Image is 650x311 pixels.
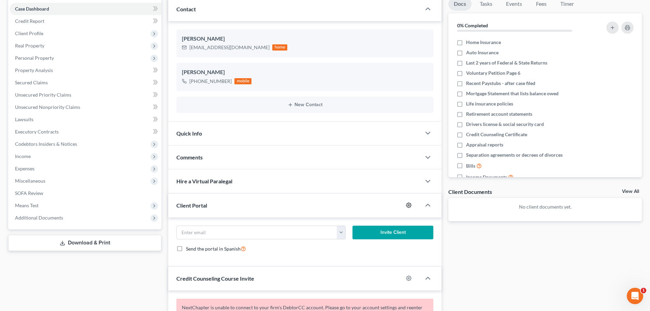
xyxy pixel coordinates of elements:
div: [PERSON_NAME] [182,68,428,76]
span: Means Test [15,202,39,208]
p: No client documents yet. [454,203,636,210]
a: Credit Report [10,15,161,27]
span: Unsecured Priority Claims [15,92,71,98]
span: Unsecured Nonpriority Claims [15,104,80,110]
span: Home Insurance [466,39,501,46]
a: Download & Print [8,235,161,251]
div: [PHONE_NUMBER] [189,78,232,85]
span: Quick Info [176,130,202,137]
a: SOFA Review [10,187,161,199]
span: Client Portal [176,202,207,209]
iframe: Intercom live chat [627,288,643,304]
span: Additional Documents [15,215,63,221]
span: Miscellaneous [15,178,45,184]
a: Unsecured Priority Claims [10,89,161,101]
span: Drivers license & social security card [466,121,544,128]
a: Lawsuits [10,113,161,126]
span: 1 [641,288,646,293]
span: Auto Insurance [466,49,499,56]
input: Enter email [177,226,337,239]
div: home [272,44,287,51]
span: Codebtors Insiders & Notices [15,141,77,147]
span: Real Property [15,43,44,48]
button: New Contact [182,102,428,108]
span: Income Documents [466,174,507,181]
span: Credit Counseling Course Invite [176,275,254,282]
div: [EMAIL_ADDRESS][DOMAIN_NAME] [189,44,270,51]
span: Income [15,153,31,159]
a: Executory Contracts [10,126,161,138]
span: Separation agreements or decrees of divorces [466,152,563,158]
a: Secured Claims [10,76,161,89]
span: Lawsuits [15,116,33,122]
span: Last 2 years of Federal & State Returns [466,59,547,66]
span: Secured Claims [15,80,48,85]
span: Recent Paystubs - after case filed [466,80,535,87]
span: Retirement account statements [466,111,532,117]
span: Mortgage Statement that lists balance owed [466,90,559,97]
div: [PERSON_NAME] [182,35,428,43]
span: Personal Property [15,55,54,61]
span: Contact [176,6,196,12]
span: Case Dashboard [15,6,49,12]
span: Life insurance policies [466,100,513,107]
div: mobile [234,78,251,84]
span: Appraisal reports [466,141,503,148]
span: Send the portal in Spanish [186,246,241,252]
span: Expenses [15,166,34,171]
a: Property Analysis [10,64,161,76]
span: SOFA Review [15,190,43,196]
span: Credit Counseling Certificate [466,131,527,138]
span: Voluntary Petition Page 6 [466,70,520,76]
div: Client Documents [448,188,492,195]
span: Property Analysis [15,67,53,73]
span: Credit Report [15,18,44,24]
span: Comments [176,154,203,160]
span: Client Profile [15,30,43,36]
strong: 0% Completed [457,23,488,28]
a: Case Dashboard [10,3,161,15]
span: Hire a Virtual Paralegal [176,178,232,184]
span: Executory Contracts [15,129,59,135]
span: Bills [466,162,475,169]
button: Invite Client [352,226,434,239]
a: Unsecured Nonpriority Claims [10,101,161,113]
a: View All [622,189,639,194]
